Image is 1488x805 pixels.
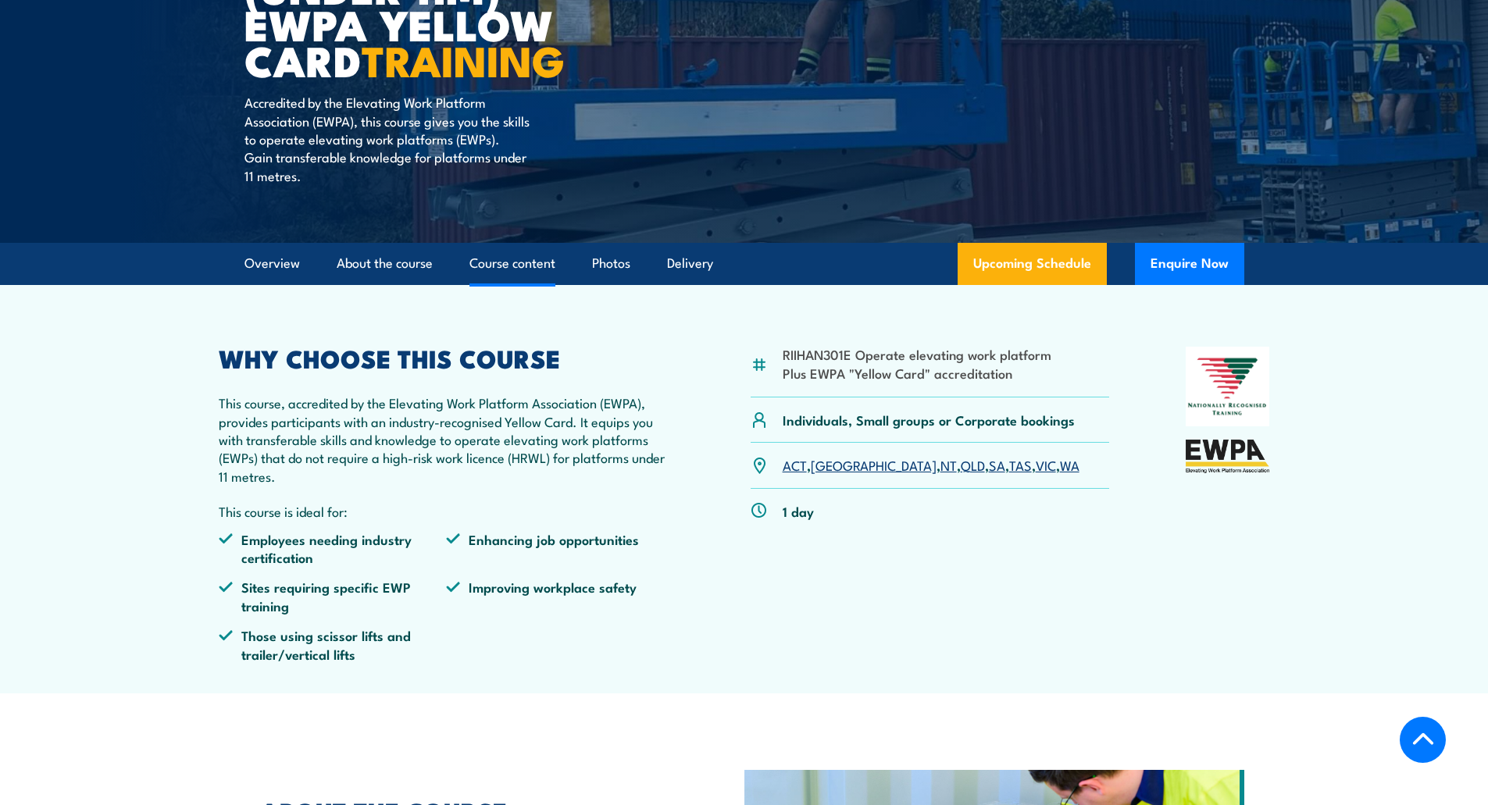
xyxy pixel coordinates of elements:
a: WA [1060,455,1079,474]
a: Photos [592,243,630,284]
a: Course content [469,243,555,284]
p: This course, accredited by the Elevating Work Platform Association (EWPA), provides participants ... [219,394,675,485]
a: Upcoming Schedule [958,243,1107,285]
h2: WHY CHOOSE THIS COURSE [219,347,675,369]
li: Sites requiring specific EWP training [219,578,447,614]
li: Enhancing job opportunities [446,530,674,567]
p: Accredited by the Elevating Work Platform Association (EWPA), this course gives you the skills to... [244,93,530,184]
a: About the course [337,243,433,284]
a: QLD [961,455,985,474]
strong: TRAINING [362,27,565,91]
a: Delivery [667,243,713,284]
li: Plus EWPA "Yellow Card" accreditation [783,364,1051,382]
a: ACT [783,455,807,474]
a: SA [989,455,1005,474]
a: Overview [244,243,300,284]
a: TAS [1009,455,1032,474]
button: Enquire Now [1135,243,1244,285]
p: 1 day [783,502,814,520]
p: This course is ideal for: [219,502,675,520]
a: [GEOGRAPHIC_DATA] [811,455,937,474]
a: NT [940,455,957,474]
li: RIIHAN301E Operate elevating work platform [783,345,1051,363]
p: , , , , , , , [783,456,1079,474]
li: Employees needing industry certification [219,530,447,567]
img: EWPA [1186,440,1270,473]
p: Individuals, Small groups or Corporate bookings [783,411,1075,429]
img: Nationally Recognised Training logo. [1186,347,1270,426]
a: VIC [1036,455,1056,474]
li: Those using scissor lifts and trailer/vertical lifts [219,626,447,663]
li: Improving workplace safety [446,578,674,614]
